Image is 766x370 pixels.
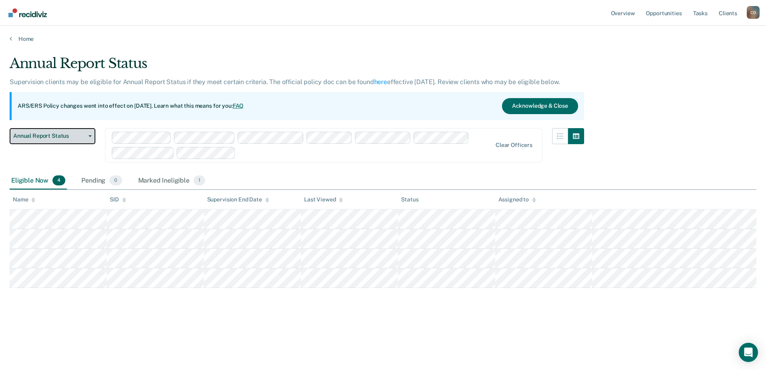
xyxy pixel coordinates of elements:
[10,55,584,78] div: Annual Report Status
[374,78,387,86] a: here
[233,103,244,109] a: FAQ
[13,196,35,203] div: Name
[502,98,578,114] button: Acknowledge & Close
[10,172,67,190] div: Eligible Now4
[110,196,126,203] div: SID
[747,6,760,19] div: C D
[739,343,758,362] div: Open Intercom Messenger
[52,175,65,186] span: 4
[304,196,343,203] div: Last Viewed
[10,78,560,86] p: Supervision clients may be eligible for Annual Report Status if they meet certain criteria. The o...
[13,133,85,139] span: Annual Report Status
[8,8,47,17] img: Recidiviz
[10,35,756,42] a: Home
[18,102,244,110] p: ARS/ERS Policy changes went into effect on [DATE]. Learn what this means for you:
[10,128,95,144] button: Annual Report Status
[496,142,532,149] div: Clear officers
[401,196,418,203] div: Status
[194,175,205,186] span: 1
[207,196,269,203] div: Supervision End Date
[498,196,536,203] div: Assigned to
[137,172,207,190] div: Marked Ineligible1
[80,172,123,190] div: Pending0
[747,6,760,19] button: Profile dropdown button
[109,175,122,186] span: 0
